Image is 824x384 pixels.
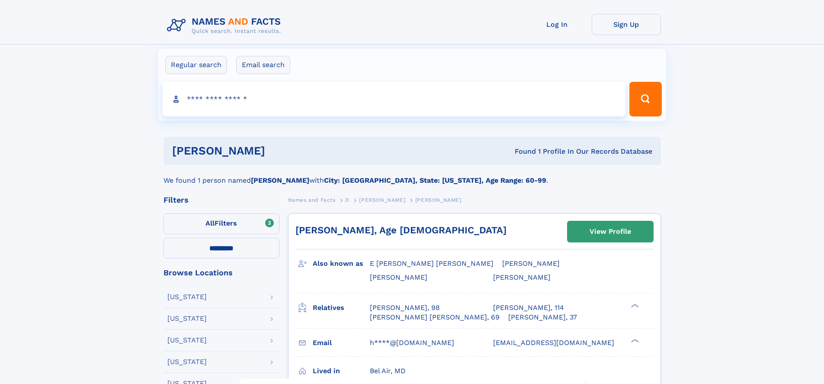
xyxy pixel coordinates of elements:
span: [PERSON_NAME] [415,197,462,203]
div: [US_STATE] [167,358,207,365]
span: [PERSON_NAME] [502,259,560,268]
div: Browse Locations [164,269,279,277]
h1: [PERSON_NAME] [172,145,390,156]
label: Email search [236,56,290,74]
span: Bel Air, MD [370,367,406,375]
span: D [345,197,349,203]
a: [PERSON_NAME], Age [DEMOGRAPHIC_DATA] [295,225,507,236]
span: All [205,219,215,227]
div: Found 1 Profile In Our Records Database [390,147,652,156]
div: ❯ [629,338,639,343]
button: Search Button [629,82,661,116]
input: search input [163,82,626,116]
span: [PERSON_NAME] [370,273,427,281]
h3: Email [313,336,370,350]
a: Sign Up [592,14,661,35]
a: [PERSON_NAME] [PERSON_NAME], 69 [370,313,500,322]
div: [US_STATE] [167,294,207,300]
div: [US_STATE] [167,315,207,322]
span: E [PERSON_NAME] [PERSON_NAME] [370,259,494,268]
a: [PERSON_NAME] [359,194,405,205]
a: View Profile [568,221,653,242]
div: We found 1 person named with . [164,165,661,186]
a: [PERSON_NAME], 114 [493,303,564,313]
div: [US_STATE] [167,337,207,344]
a: [PERSON_NAME], 37 [508,313,577,322]
h3: Also known as [313,256,370,271]
img: Logo Names and Facts [164,14,288,37]
span: [PERSON_NAME] [359,197,405,203]
a: Names and Facts [288,194,336,205]
div: ❯ [629,303,639,308]
span: [PERSON_NAME] [493,273,551,281]
b: [PERSON_NAME] [251,176,309,184]
a: [PERSON_NAME], 98 [370,303,440,313]
div: Filters [164,196,279,204]
label: Filters [164,213,279,234]
h3: Relatives [313,300,370,315]
b: City: [GEOGRAPHIC_DATA], State: [US_STATE], Age Range: 60-99 [324,176,546,184]
div: View Profile [590,222,631,242]
label: Regular search [165,56,227,74]
span: [EMAIL_ADDRESS][DOMAIN_NAME] [493,339,614,347]
a: D [345,194,349,205]
a: Log In [523,14,592,35]
h3: Lived in [313,364,370,378]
